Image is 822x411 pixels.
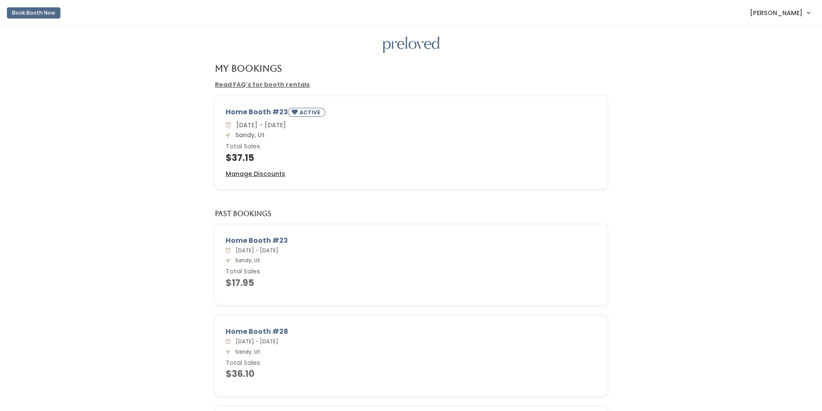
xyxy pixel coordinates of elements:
[215,80,310,89] a: Read FAQ's for booth rentals
[7,7,60,19] button: Book Booth Now
[226,369,596,379] h4: $36.10
[299,109,322,116] small: ACTIVE
[232,131,265,139] span: Sandy, Ut
[226,235,596,246] div: Home Booth #23
[226,278,596,288] h4: $17.95
[233,121,286,129] span: [DATE] - [DATE]
[226,143,596,150] h6: Total Sales
[232,348,260,355] span: Sandy, Ut
[232,338,278,345] span: [DATE] - [DATE]
[7,3,60,22] a: Book Booth Now
[215,63,282,73] h4: My Bookings
[383,37,439,53] img: preloved logo
[226,360,596,367] h6: Total Sales
[232,257,260,264] span: Sandy, Ut
[226,169,285,178] u: Manage Discounts
[226,326,596,337] div: Home Booth #28
[215,210,271,218] h5: Past Bookings
[226,153,596,163] h4: $37.15
[226,169,285,179] a: Manage Discounts
[226,107,596,120] div: Home Booth #23
[232,247,278,254] span: [DATE] - [DATE]
[226,268,596,275] h6: Total Sales
[741,3,819,22] a: [PERSON_NAME]
[750,8,803,18] span: [PERSON_NAME]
